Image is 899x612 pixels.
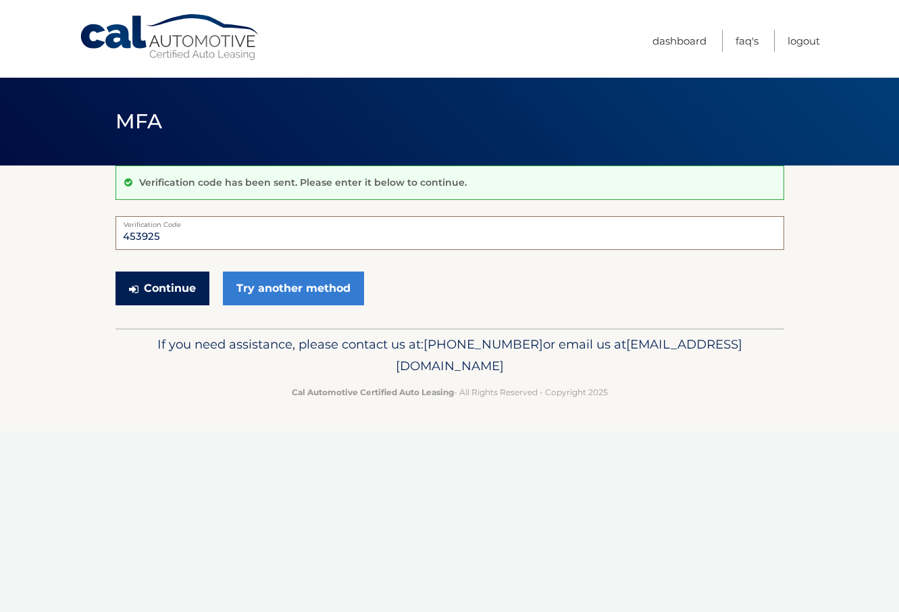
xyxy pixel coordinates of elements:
[139,176,467,188] p: Verification code has been sent. Please enter it below to continue.
[788,30,820,52] a: Logout
[652,30,707,52] a: Dashboard
[396,336,742,374] span: [EMAIL_ADDRESS][DOMAIN_NAME]
[115,272,209,305] button: Continue
[115,216,784,227] label: Verification Code
[124,334,775,377] p: If you need assistance, please contact us at: or email us at
[423,336,543,352] span: [PHONE_NUMBER]
[223,272,364,305] a: Try another method
[79,14,261,61] a: Cal Automotive
[736,30,759,52] a: FAQ's
[292,387,454,397] strong: Cal Automotive Certified Auto Leasing
[124,385,775,399] p: - All Rights Reserved - Copyright 2025
[115,216,784,250] input: Verification Code
[115,109,163,134] span: MFA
